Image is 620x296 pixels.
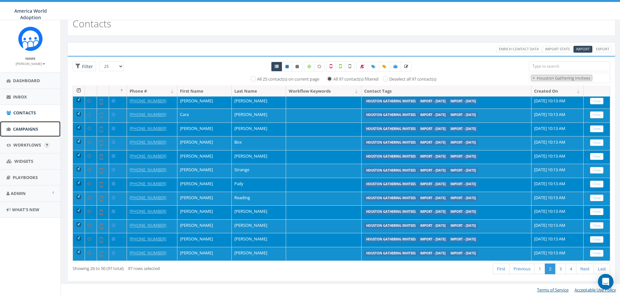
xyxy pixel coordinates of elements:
td: Cara [177,109,232,122]
th: First Name [177,85,232,97]
label: Import - [DATE] [448,223,478,229]
td: [PERSON_NAME] [232,95,286,109]
td: [PERSON_NAME] [177,122,232,136]
a: First [493,264,510,274]
span: 97 rows selected [128,265,160,271]
a: View [590,181,603,187]
label: Not Validated [345,61,355,72]
th: Created On: activate to sort column ascending [531,85,584,97]
span: Campaigns [13,126,38,132]
span: Add Tags [371,64,376,69]
td: [DATE] 10:13 AM [531,164,584,178]
label: Houston Gathering Invitees [364,154,418,160]
a: [PHONE_NUMBER] [130,125,166,131]
div: Showing 26 to 50 (97 total) [73,263,291,272]
label: Houston Gathering Invitees [364,112,418,118]
a: 1 [534,264,545,274]
a: [PHONE_NUMBER] [130,250,166,256]
a: [PHONE_NUMBER] [130,153,166,159]
label: All 25 contact(s) on current page [257,76,319,83]
input: Type to search [529,61,610,71]
td: [DATE] 10:13 AM [531,247,584,261]
a: [PHONE_NUMBER] [130,208,166,214]
span: What's New [12,207,39,212]
a: Previous [509,264,535,274]
a: Active [282,62,292,71]
span: Add Contacts to Campaign [393,64,397,69]
td: [PERSON_NAME] [177,205,232,219]
td: [PERSON_NAME] [232,219,286,233]
a: [PHONE_NUMBER] [130,195,166,200]
a: [PHONE_NUMBER] [130,236,166,242]
h2: Contacts [73,18,111,29]
label: Data not Enriched [314,62,324,71]
li: Houston Gathering Invitees [531,75,592,82]
a: [PHONE_NUMBER] [130,111,166,117]
a: View [590,139,603,146]
i: This phone number is unsubscribed and has opted-out of all texts. [296,65,299,69]
th: Phone #: activate to sort column ascending [127,85,177,97]
span: Update Tags [382,64,387,69]
input: Submit [45,143,49,148]
a: Enrich Contact Data [496,46,542,53]
span: Playbooks [13,174,38,180]
a: All contacts [271,62,282,71]
td: [DATE] 10:13 AM [531,178,584,192]
label: Houston Gathering Invitees [364,98,418,104]
label: Houston Gathering Invitees [364,223,418,229]
a: [PHONE_NUMBER] [130,181,166,187]
label: Data Enriched [304,62,314,71]
label: Import - [DATE] [448,154,478,160]
a: Export [593,46,612,53]
a: [PHONE_NUMBER] [130,222,166,228]
th: Workflow Keywords: activate to sort column ascending [286,85,362,97]
label: Houston Gathering Invitees [364,237,418,242]
a: [PHONE_NUMBER] [130,139,166,145]
th: Contact Tags [362,85,531,97]
small: Name [25,56,35,61]
label: Import - [DATE] [448,126,478,132]
img: Rally_Corp_Icon.png [18,27,43,51]
a: 3 [555,264,566,274]
i: This phone number is subscribed and will receive texts. [285,65,289,69]
label: Import - [DATE] [448,168,478,174]
td: [DATE] 10:13 AM [531,192,584,206]
a: [PERSON_NAME] [16,60,45,66]
label: Import - [DATE] [419,209,448,215]
a: Last [594,264,610,274]
label: Houston Gathering Invitees [364,251,418,256]
label: Houston Gathering Invitees [364,168,418,174]
a: 2 [545,264,556,274]
label: Import - [DATE] [419,112,448,118]
td: Paily [232,178,286,192]
a: View [590,153,603,160]
td: [PERSON_NAME] [232,205,286,219]
a: View [590,98,603,105]
label: Import - [DATE] [448,140,478,146]
td: [DATE] 10:13 AM [531,122,584,136]
label: Import - [DATE] [419,223,448,229]
a: View [590,222,603,229]
a: View [590,167,603,174]
span: Workflows [13,142,41,148]
label: Import - [DATE] [448,209,478,215]
label: Import - [DATE] [419,237,448,242]
span: America World Adoption [14,8,47,20]
td: [PERSON_NAME] [177,192,232,206]
td: [PERSON_NAME] [232,122,286,136]
label: Validated [336,61,345,72]
span: × [532,75,535,81]
span: Filter [80,63,93,70]
span: Bulk Opt Out [360,64,365,69]
a: [PHONE_NUMBER] [130,98,166,104]
textarea: Search [594,75,597,81]
td: [PERSON_NAME] [232,150,286,164]
span: Enrich Contact Data [499,46,539,51]
label: Import - [DATE] [448,112,478,118]
label: Import - [DATE] [419,140,448,146]
a: Import [573,46,592,53]
td: [PERSON_NAME] [232,247,286,261]
label: Import - [DATE] [419,168,448,174]
span: Import [576,46,590,51]
a: View [590,250,603,257]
